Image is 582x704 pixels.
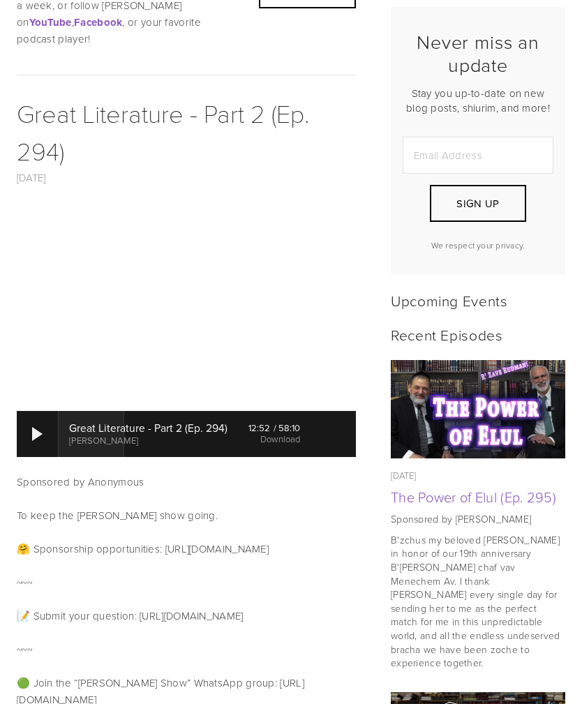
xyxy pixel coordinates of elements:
[391,360,565,458] a: The Power of Elul (Ep. 295)
[17,96,309,167] a: Great Literature - Part 2 (Ep. 294)
[403,239,553,251] p: We respect your privacy.
[29,15,72,30] strong: YouTube
[17,507,356,524] p: To keep the [PERSON_NAME] show going.
[17,574,356,591] p: ~~~
[391,292,565,309] h2: Upcoming Events
[17,474,356,490] p: Sponsored by Anonymous
[17,641,356,658] p: ~~~
[17,608,356,624] p: 📝 Submit your question: [URL][DOMAIN_NAME]
[17,203,356,394] iframe: YouTube video player
[391,360,566,458] img: The Power of Elul (Ep. 295)
[74,15,122,29] a: Facebook
[74,15,122,30] strong: Facebook
[403,86,553,115] p: Stay you up-to-date on new blog posts, shiurim, and more!
[403,31,553,76] h2: Never miss an update
[456,196,499,211] span: Sign Up
[430,185,526,222] button: Sign Up
[391,533,565,670] p: B'zchus my beloved [PERSON_NAME] in honor of our 19th anniversary B'[PERSON_NAME] chaf vav Menech...
[391,487,556,507] a: The Power of Elul (Ep. 295)
[17,541,356,557] p: 🤗 Sponsorship opportunities: [URL][DOMAIN_NAME]
[391,512,565,526] p: Sponsored by [PERSON_NAME]
[29,15,72,29] a: YouTube
[391,469,417,481] time: [DATE]
[391,326,565,343] h2: Recent Episodes
[260,433,300,445] a: Download
[403,137,553,174] input: Email Address
[17,170,46,185] a: [DATE]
